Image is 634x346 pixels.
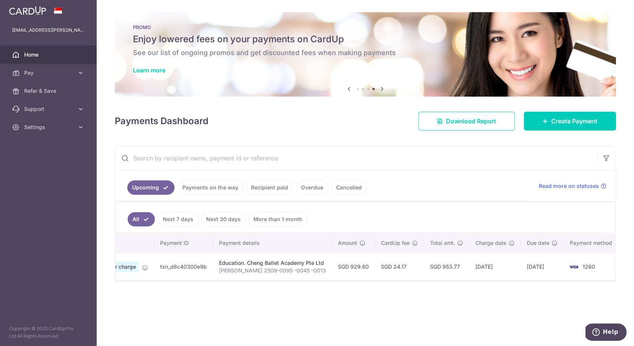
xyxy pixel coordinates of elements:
[338,239,357,247] span: Amount
[430,239,455,247] span: Total amt.
[583,263,595,270] span: 1260
[585,323,626,342] iframe: Opens a widget where you can find more information
[24,123,74,131] span: Settings
[24,69,74,77] span: Pay
[133,66,165,74] a: Learn more
[12,26,85,34] p: [EMAIL_ADDRESS][PERSON_NAME][DOMAIN_NAME]
[115,12,616,97] img: Latest Promos banner
[332,253,375,280] td: SGD 929.60
[551,117,597,126] span: Create Payment
[375,253,424,280] td: SGD 24.17
[219,259,326,267] div: Education. Cheng Ballet Academy Pte Ltd
[469,253,521,280] td: [DATE]
[381,239,410,247] span: CardUp fee
[24,105,74,113] span: Support
[524,112,616,131] a: Create Payment
[115,146,597,170] input: Search by recipient name, payment id or reference
[424,253,469,280] td: SGD 953.77
[521,253,564,280] td: [DATE]
[446,117,496,126] span: Download Report
[9,6,46,15] img: CardUp
[154,233,213,253] th: Payment ID
[154,253,213,280] td: txn_d8c40300e9b
[527,239,549,247] span: Due date
[246,180,293,195] a: Recipient paid
[127,180,174,195] a: Upcoming
[24,87,74,95] span: Refer & Save
[133,24,598,30] p: PROMO
[296,180,328,195] a: Overdue
[566,262,581,271] img: Bank Card
[564,233,621,253] th: Payment method
[331,180,367,195] a: Cancelled
[201,212,245,226] a: Next 30 days
[219,267,326,274] p: [PERSON_NAME] 2509-0095 -0045 -0013
[539,182,599,190] span: Read more on statuses
[213,233,332,253] th: Payment details
[133,48,598,57] h6: See our list of ongoing promos and get discounted fees when making payments
[475,239,506,247] span: Charge date
[115,114,208,128] h4: Payments Dashboard
[539,182,606,190] a: Read more on statuses
[177,180,243,195] a: Payments on the way
[418,112,515,131] a: Download Report
[248,212,307,226] a: More than 1 month
[24,51,74,58] span: Home
[158,212,198,226] a: Next 7 days
[133,33,598,45] h5: Enjoy lowered fees on your payments on CardUp
[128,212,155,226] a: All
